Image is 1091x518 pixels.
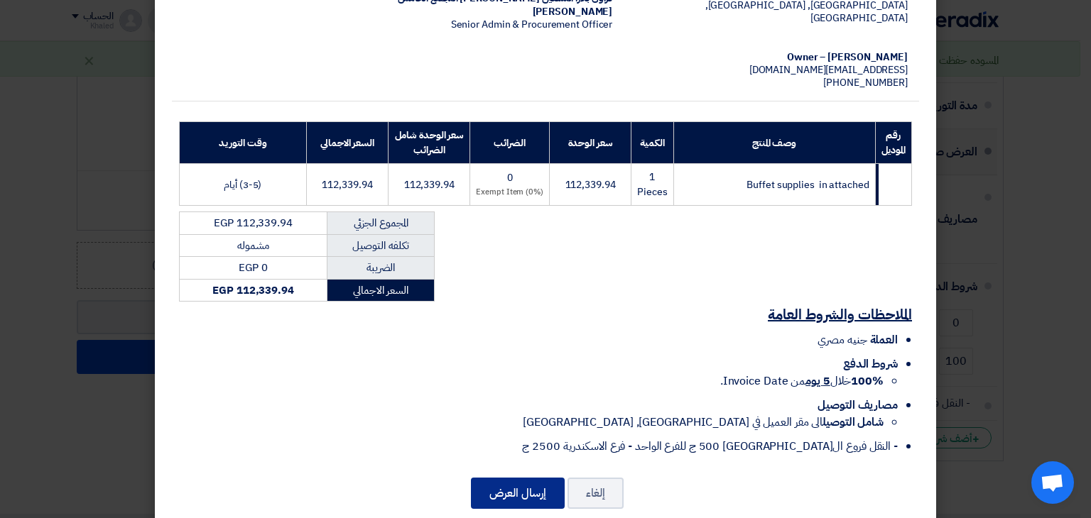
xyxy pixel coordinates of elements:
button: إرسال العرض [471,478,565,509]
span: مصاريف التوصيل [818,397,898,414]
button: إلغاء [568,478,624,509]
th: رقم الموديل [875,122,911,164]
span: [PERSON_NAME] [533,4,613,19]
span: 1 Pieces [637,170,667,199]
span: Buffet supplies in attached [747,177,869,192]
span: Senior Admin & Procurement Officer [451,17,613,32]
strong: شامل التوصيل [823,414,884,431]
u: الملاحظات والشروط العامة [768,304,912,325]
span: 112,339.94 [322,177,372,192]
th: وقت التوريد [180,122,307,164]
div: (0%) Exempt Item [476,187,543,199]
th: وصف المنتج [673,122,875,164]
span: 112,339.94 [404,177,455,192]
li: الى مقر العميل في [GEOGRAPHIC_DATA], [GEOGRAPHIC_DATA] [179,414,884,431]
span: مشموله [237,238,268,253]
td: المجموع الجزئي [327,212,435,235]
th: الضرائب [470,122,549,164]
th: السعر الاجمالي [306,122,388,164]
th: الكمية [631,122,673,164]
td: EGP 112,339.94 [180,212,327,235]
span: 112,339.94 [565,177,616,192]
div: [PERSON_NAME] – Owner [635,51,908,64]
td: الضريبة [327,257,435,280]
td: تكلفه التوصيل [327,234,435,257]
span: 0 [507,170,513,185]
span: [PHONE_NUMBER] [823,75,908,90]
u: 5 يوم [805,373,830,390]
li: - النقل فروع ال[GEOGRAPHIC_DATA] 500 ج للفرع الواحد - فرع الاسكندرية 2500 ج [179,438,898,455]
strong: EGP 112,339.94 [212,282,294,298]
span: [EMAIL_ADDRESS][DOMAIN_NAME] [749,62,908,77]
strong: 100% [851,373,884,390]
td: السعر الاجمالي [327,279,435,302]
th: سعر الوحدة شامل الضرائب [389,122,470,164]
span: شروط الدفع [843,356,898,373]
span: EGP 0 [239,260,268,275]
span: خلال من Invoice Date. [720,373,884,390]
th: سعر الوحدة [549,122,631,164]
span: (3-5) أيام [224,177,261,192]
span: جنيه مصري [818,331,867,348]
a: Open chat [1031,461,1074,504]
span: العملة [870,331,898,348]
